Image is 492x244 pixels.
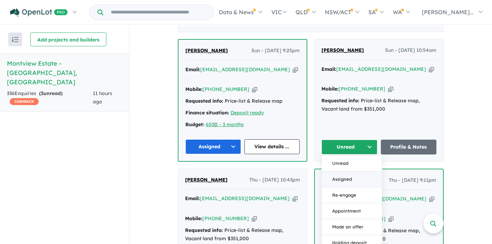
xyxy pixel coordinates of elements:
button: Copy [292,195,298,202]
button: Assigned [322,171,382,187]
h5: Montview Estate - [GEOGRAPHIC_DATA] , [GEOGRAPHIC_DATA] [7,59,122,87]
span: [PERSON_NAME] [185,47,228,54]
span: [PERSON_NAME] [185,177,228,183]
strong: Requested info: [185,98,223,104]
a: [PHONE_NUMBER] [202,215,249,222]
a: [PERSON_NAME] [321,46,364,55]
a: [EMAIL_ADDRESS][DOMAIN_NAME] [200,66,290,73]
button: Assigned [185,139,241,154]
strong: Mobile: [321,86,339,92]
span: 11 hours ago [93,90,112,105]
span: [PERSON_NAME]... [422,9,474,16]
a: [EMAIL_ADDRESS][DOMAIN_NAME] [336,66,426,72]
button: Re-engage [322,187,382,203]
img: sort.svg [12,37,19,42]
button: Copy [388,215,394,223]
button: Unread [322,156,382,171]
button: Copy [252,215,257,222]
a: [PHONE_NUMBER] [203,86,249,92]
strong: Mobile: [185,86,203,92]
strong: Email: [185,195,200,201]
span: Sun - [DATE] 9:25pm [251,47,300,55]
button: Copy [388,85,393,93]
span: Thu - [DATE] 9:11pm [389,176,436,185]
span: Thu - [DATE] 10:43pm [249,176,300,184]
div: 336 Enquir ies [7,90,93,106]
button: Copy [429,66,434,73]
span: CASHBACK [10,98,39,105]
div: | [185,121,300,129]
a: Profile & Notes [381,140,437,154]
span: 3 [41,90,44,96]
img: Openlot PRO Logo White [10,8,68,17]
strong: Email: [185,66,200,73]
a: [PHONE_NUMBER] [339,86,385,92]
span: Sun - [DATE] 10:54am [385,46,436,55]
button: Copy [293,66,298,73]
a: 650 [206,121,214,128]
div: Price-list & Release map, Vacant land from $351,000 [321,97,436,113]
a: View details ... [244,139,300,154]
strong: Requested info: [321,97,359,104]
button: Made an offer [322,219,382,235]
span: [PERSON_NAME] [321,47,364,53]
strong: ( unread) [39,90,62,96]
strong: Finance situation: [185,110,229,116]
strong: Requested info: [185,227,223,233]
button: Appointment [322,203,382,219]
strong: Mobile: [185,215,202,222]
a: [EMAIL_ADDRESS][DOMAIN_NAME] [200,195,290,201]
div: Price-list & Release map [185,97,300,105]
a: [PERSON_NAME] [185,176,228,184]
button: Add projects and builders [30,32,106,46]
div: Price-list & Release map, Vacant land from $351,000 [185,226,300,243]
button: Unread [321,140,377,154]
a: Deposit ready [231,110,264,116]
button: Copy [429,195,434,203]
strong: Email: [321,66,336,72]
strong: Budget: [185,121,204,128]
input: Try estate name, suburb, builder or developer [105,5,212,20]
button: Copy [252,86,257,93]
a: 1 - 3 months [215,121,244,128]
a: [PERSON_NAME] [185,47,228,55]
